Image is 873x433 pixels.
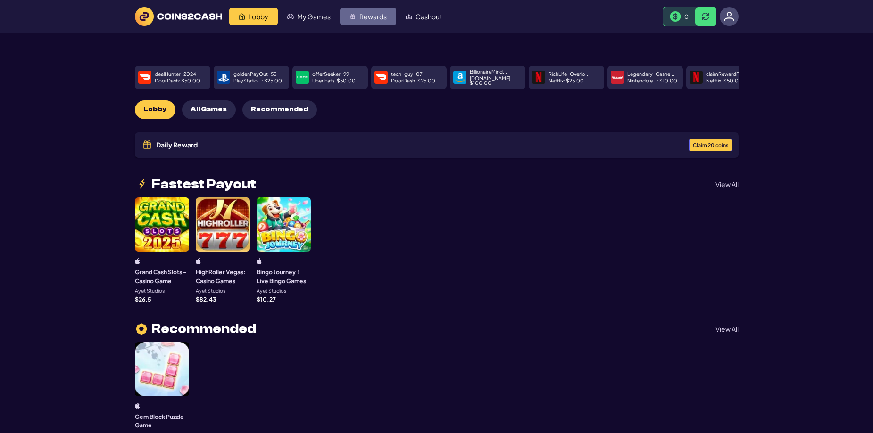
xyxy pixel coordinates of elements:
[406,13,412,20] img: Cashout
[233,78,282,83] p: PlayStatio... : $ 25.00
[297,13,331,20] span: My Games
[135,7,222,26] img: logo text
[715,326,739,332] p: View All
[297,72,308,82] img: payment icon
[143,106,166,114] span: Lobby
[242,100,317,119] button: Recommended
[312,72,349,77] p: offerSeeker_99
[627,78,677,83] p: Nintendo e... : $ 10.00
[706,72,746,77] p: claimRewardFast
[196,258,201,264] img: ios
[196,296,216,302] p: $ 82.43
[229,8,278,25] a: Lobby
[135,100,175,119] button: Lobby
[135,288,165,294] p: Ayet Studios
[349,13,356,20] img: Rewards
[135,322,148,336] img: heart
[689,139,732,152] button: Claim 20 coins
[251,106,308,114] span: Recommended
[312,78,356,83] p: Uber Eats : $ 50.00
[135,403,140,409] img: ios
[391,72,423,77] p: tech_guy_07
[196,268,250,285] h3: HighRoller Vegas: Casino Games
[135,412,189,430] h3: Gem Block Puzzle Game
[156,141,198,148] span: Daily Reward
[684,13,689,20] span: 0
[455,72,465,82] img: payment icon
[233,72,276,77] p: goldenPayOut_55
[141,139,153,150] img: Gift icon
[670,11,681,22] img: Money Bill
[391,78,435,83] p: DoorDash : $ 25.00
[706,78,742,83] p: Netflix : $ 50.00
[135,178,148,191] img: lightning
[715,181,739,188] p: View All
[257,288,286,294] p: Ayet Studios
[249,13,268,20] span: Lobby
[135,296,151,302] p: $ 26.5
[612,72,623,82] img: payment icon
[135,258,140,264] img: ios
[627,72,674,77] p: Legendary_Cashe...
[151,322,256,335] span: Recommended
[691,72,701,82] img: payment icon
[257,296,276,302] p: $ 10.27
[724,11,734,22] img: avatar
[376,72,386,82] img: payment icon
[151,178,256,191] span: Fastest Payout
[257,258,262,264] img: ios
[257,268,311,285] h3: Bingo Journey！Live Bingo Games
[396,8,451,25] a: Cashout
[140,72,150,82] img: payment icon
[218,72,229,82] img: payment icon
[155,78,200,83] p: DoorDash : $ 50.00
[470,69,507,74] p: BillionaireMind...
[239,13,245,20] img: Lobby
[340,8,396,25] a: Rewards
[549,72,590,77] p: RichLife_Overlo...
[155,72,196,77] p: dealHunter_2024
[549,78,584,83] p: Netflix : $ 25.00
[359,13,387,20] span: Rewards
[135,268,189,285] h3: Grand Cash Slots - Casino Game
[693,143,728,148] span: Claim 20 coins
[416,13,442,20] span: Cashout
[533,72,544,82] img: payment icon
[182,100,236,119] button: All Games
[470,76,522,86] p: [DOMAIN_NAME] : $ 100.00
[278,8,340,25] a: My Games
[196,288,225,294] p: Ayet Studios
[191,106,227,114] span: All Games
[287,13,294,20] img: My Games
